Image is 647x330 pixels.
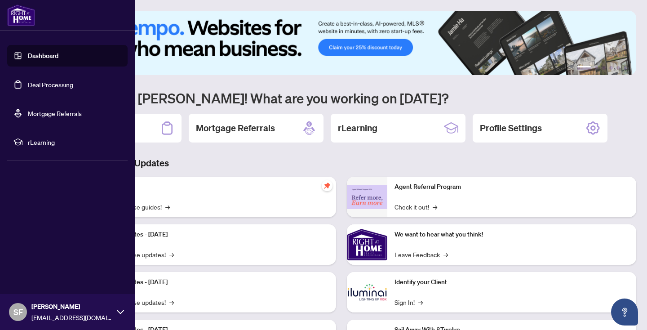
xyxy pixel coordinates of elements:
[31,312,112,322] span: [EMAIL_ADDRESS][DOMAIN_NAME]
[47,157,636,169] h3: Brokerage & Industry Updates
[169,297,174,307] span: →
[31,302,112,312] span: [PERSON_NAME]
[602,66,606,70] button: 3
[7,4,35,26] img: logo
[338,122,377,134] h2: rLearning
[94,277,329,287] p: Platform Updates - [DATE]
[624,66,627,70] button: 6
[28,52,58,60] a: Dashboard
[418,297,423,307] span: →
[394,297,423,307] a: Sign In!→
[480,122,542,134] h2: Profile Settings
[13,306,23,318] span: SF
[577,66,591,70] button: 1
[611,299,638,326] button: Open asap
[28,80,73,89] a: Deal Processing
[433,202,437,212] span: →
[394,250,448,259] a: Leave Feedback→
[322,180,332,191] span: pushpin
[443,250,448,259] span: →
[394,230,629,240] p: We want to hear what you think!
[47,11,636,75] img: Slide 0
[28,109,82,117] a: Mortgage Referrals
[169,250,174,259] span: →
[94,230,329,240] p: Platform Updates - [DATE]
[347,272,387,312] img: Identify your Client
[28,137,121,147] span: rLearning
[616,66,620,70] button: 5
[394,277,629,287] p: Identify your Client
[347,224,387,265] img: We want to hear what you think!
[196,122,275,134] h2: Mortgage Referrals
[609,66,613,70] button: 4
[94,182,329,192] p: Self-Help
[165,202,170,212] span: →
[595,66,598,70] button: 2
[394,202,437,212] a: Check it out!→
[47,89,636,107] h1: Welcome back [PERSON_NAME]! What are you working on [DATE]?
[347,185,387,210] img: Agent Referral Program
[394,182,629,192] p: Agent Referral Program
